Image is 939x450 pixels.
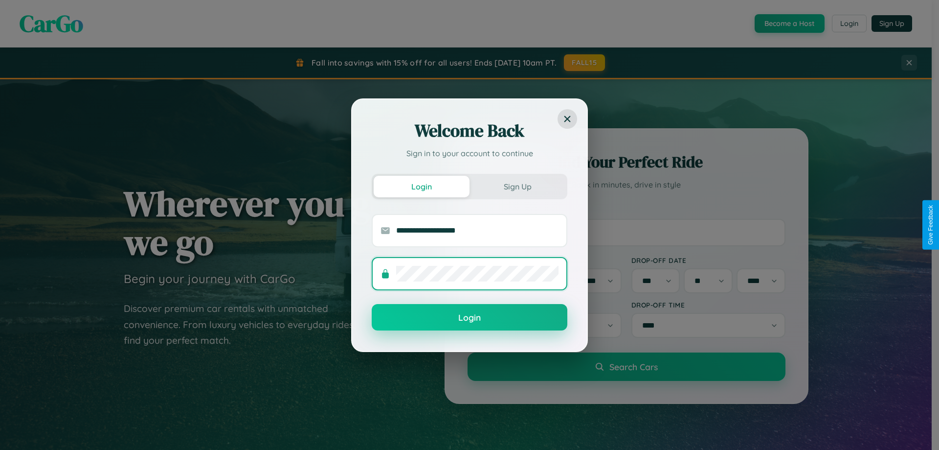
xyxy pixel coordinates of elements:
h2: Welcome Back [372,119,567,142]
button: Sign Up [469,176,565,197]
div: Give Feedback [927,205,934,245]
button: Login [374,176,469,197]
button: Login [372,304,567,331]
p: Sign in to your account to continue [372,147,567,159]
